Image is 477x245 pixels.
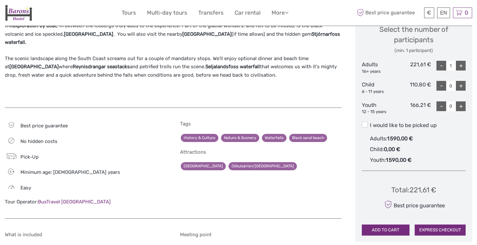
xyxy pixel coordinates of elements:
[437,7,450,18] div: EN
[362,101,397,115] div: Youth
[370,146,384,152] span: Child :
[75,10,82,18] button: Open LiveChat chat widget
[73,64,130,70] strong: Reynisdrangar seastacks
[9,11,73,17] p: We're away right now. Please check back later!
[397,101,431,115] div: 166,21 €
[370,157,386,163] span: Youth :
[427,9,431,16] span: €
[397,61,431,74] div: 221,61 €
[436,81,446,91] div: -
[20,138,57,144] span: No hidden costs
[235,8,261,18] a: Car rental
[20,169,120,175] span: Minimum age: [DEMOGRAPHIC_DATA] years
[391,185,436,195] div: Total : 221,61 €
[262,134,287,142] a: Waterfalls
[362,61,397,74] div: Adults
[147,8,187,18] a: Multi-day tours
[5,55,342,80] p: The scenic landscape along the South Coast screams out for a couple of mandatory stops. We'll enj...
[5,5,32,21] img: 1836-9e372558-0328-4241-90e2-2ceffe36b1e5_logo_small.jpg
[362,69,397,75] div: 16+ years
[362,89,397,95] div: 6 - 11 years
[436,61,446,71] div: -
[362,47,466,54] div: (min. 1 participant)
[205,64,260,70] strong: Seljalandsfoss waterfall
[386,157,411,163] span: 1 590,00 €
[387,135,413,142] span: 1 590,00 €
[228,162,297,170] a: Jökulsárlón/[GEOGRAPHIC_DATA]
[362,24,466,54] div: Select the number of participants
[456,61,466,71] div: +
[181,134,218,142] a: History & Culture
[355,7,422,18] span: Best price guarantee
[5,199,166,205] div: Tour Operator:
[181,162,226,170] a: [GEOGRAPHIC_DATA]
[180,232,342,238] h5: Meeting point
[362,81,397,95] div: Child
[20,154,39,160] span: Pick-Up
[180,149,342,155] h5: Attractions
[221,134,259,142] a: Nature & Scenery
[180,121,342,127] h5: Tags
[397,81,431,95] div: 110,80 €
[9,64,59,70] strong: [GEOGRAPHIC_DATA]
[370,135,387,142] span: Adults :
[198,8,224,18] a: Transfers
[362,225,410,236] button: ADD TO CART
[464,9,469,16] span: 0
[122,8,136,18] a: Tours
[6,169,15,174] span: 6
[383,199,445,210] div: Best price guarantee
[436,101,446,111] div: -
[20,123,68,129] span: Best price guarantee
[38,199,111,205] a: BusTravel [GEOGRAPHIC_DATA]
[362,109,397,115] div: 12 - 15 years
[5,232,166,238] h5: What is included
[289,134,327,142] a: Black sand beach
[64,31,113,37] strong: [GEOGRAPHIC_DATA]
[362,122,466,129] label: I would like to be picked up
[415,225,466,236] button: EXPRESS CHECKOUT
[456,81,466,91] div: +
[384,146,400,152] span: 0,00 €
[456,101,466,111] div: +
[182,31,232,37] strong: [GEOGRAPHIC_DATA]
[272,8,288,18] a: More
[20,185,31,191] span: Easy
